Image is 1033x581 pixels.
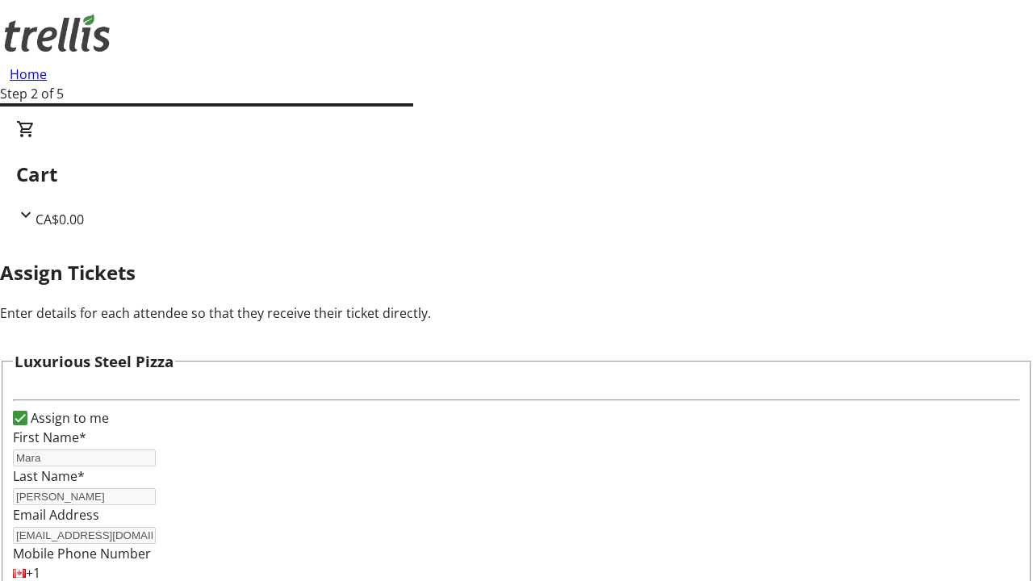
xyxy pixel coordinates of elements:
[27,408,109,428] label: Assign to me
[15,350,174,373] h3: Luxurious Steel Pizza
[16,119,1017,229] div: CartCA$0.00
[13,467,85,485] label: Last Name*
[13,428,86,446] label: First Name*
[13,545,151,562] label: Mobile Phone Number
[36,211,84,228] span: CA$0.00
[13,506,99,524] label: Email Address
[16,160,1017,189] h2: Cart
